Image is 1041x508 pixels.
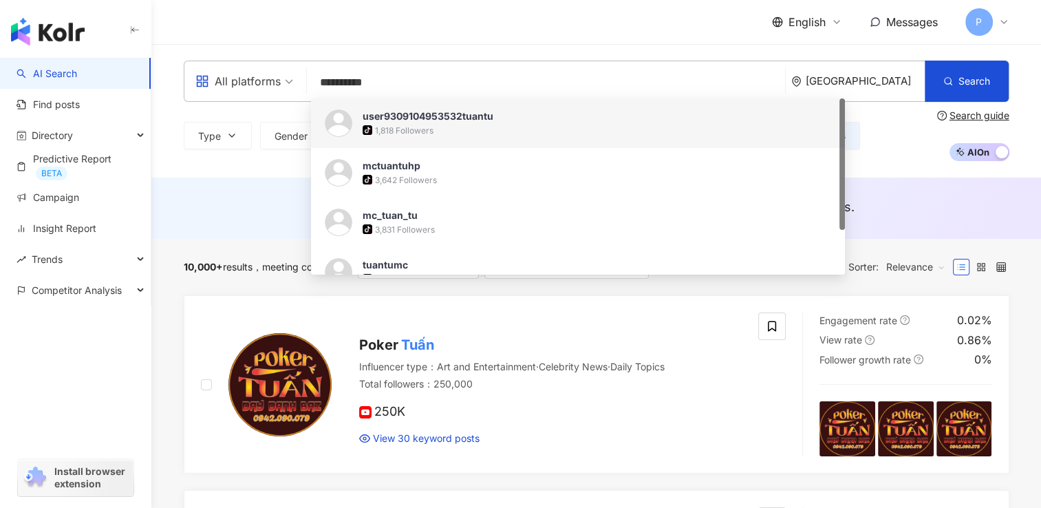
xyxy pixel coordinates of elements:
[359,360,742,374] div: Influencer type ：
[195,70,281,92] div: All platforms
[359,337,398,353] span: Poker
[184,295,1009,474] a: KOL AvatarPokerTuấnInfluencer type：Art and Entertainment·Celebrity News·Daily TopicsTotal followe...
[373,432,480,445] span: View 30 keyword posts
[363,209,418,222] div: mc_tuan_tu
[54,465,129,490] span: Install browser extension
[198,131,221,142] span: Type
[806,75,925,87] div: [GEOGRAPHIC_DATA]
[32,244,63,275] span: Trends
[819,401,875,457] img: post-image
[195,74,209,88] span: appstore
[437,361,536,372] span: Art and Entertainment
[819,315,897,326] span: Engagement rate
[184,122,252,149] button: Type
[359,377,742,391] div: Total followers ： 250,000
[610,361,665,372] span: Daily Topics
[363,159,420,173] div: mctuantuhp
[32,120,73,151] span: Directory
[17,255,26,264] span: rise
[957,313,992,328] div: 0.02%
[848,256,953,278] div: Sorter:
[974,352,992,367] div: 0%
[819,354,911,366] span: Follower growth rate
[865,335,874,345] span: question-circle
[184,262,253,273] div: results
[325,109,352,137] img: KOL Avatar
[536,361,539,372] span: ·
[900,315,910,325] span: question-circle
[184,261,223,273] span: 10,000+
[11,18,85,45] img: logo
[325,159,352,187] img: KOL Avatar
[375,174,437,186] div: 3,642 Followers
[819,334,862,346] span: View rate
[253,261,352,273] span: meeting condition ：
[363,109,493,123] div: user9309104953532tuantu
[398,334,437,356] mark: Tuấn
[363,258,408,272] div: tuantumc
[925,61,1009,102] button: Search
[878,401,934,457] img: post-image
[359,432,480,445] a: View 30 keyword posts
[375,273,445,285] div: 292,100 Followers
[17,152,140,180] a: Predictive ReportBETA
[325,258,352,286] img: KOL Avatar
[18,459,133,496] a: chrome extensionInstall browser extension
[260,122,339,149] button: Gender
[949,110,1009,121] div: Search guide
[791,76,802,87] span: environment
[17,67,77,81] a: searchAI Search
[958,76,990,87] span: Search
[17,222,96,235] a: Insight Report
[936,401,992,457] img: post-image
[275,131,308,142] span: Gender
[957,332,992,348] div: 0.86%
[228,333,332,436] img: KOL Avatar
[22,467,48,489] img: chrome extension
[886,15,938,29] span: Messages
[608,361,610,372] span: ·
[375,224,435,235] div: 3,831 Followers
[359,405,405,419] span: 250K
[17,191,79,204] a: Campaign
[886,256,945,278] span: Relevance
[788,14,826,30] span: English
[325,209,352,236] img: KOL Avatar
[937,111,947,120] span: question-circle
[17,98,80,112] a: Find posts
[976,14,982,30] span: P
[32,275,122,306] span: Competitor Analysis
[375,125,433,136] div: 1,818 Followers
[539,361,608,372] span: Celebrity News
[914,354,923,364] span: question-circle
